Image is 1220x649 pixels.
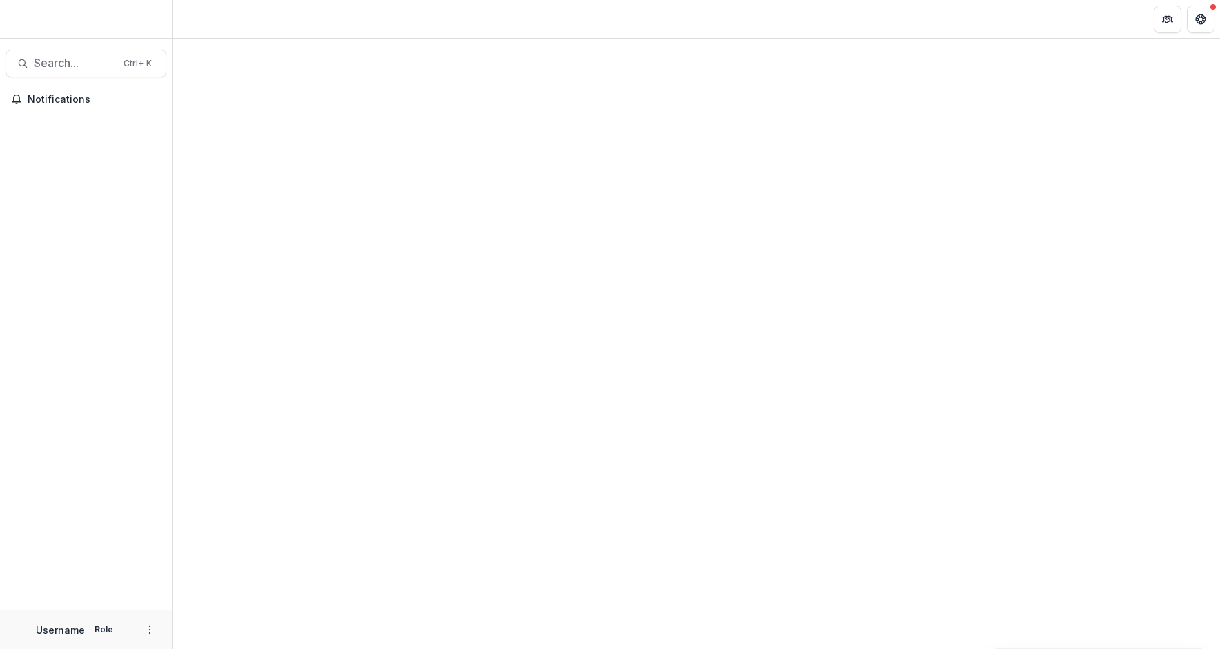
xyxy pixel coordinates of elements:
span: Search... [34,57,115,70]
p: Role [90,623,117,636]
div: Ctrl + K [121,56,155,71]
button: Partners [1154,6,1181,33]
span: Notifications [28,94,161,106]
p: Username [36,623,85,637]
button: More [141,621,158,638]
button: Notifications [6,88,166,110]
button: Get Help [1187,6,1214,33]
button: Search... [6,50,166,77]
